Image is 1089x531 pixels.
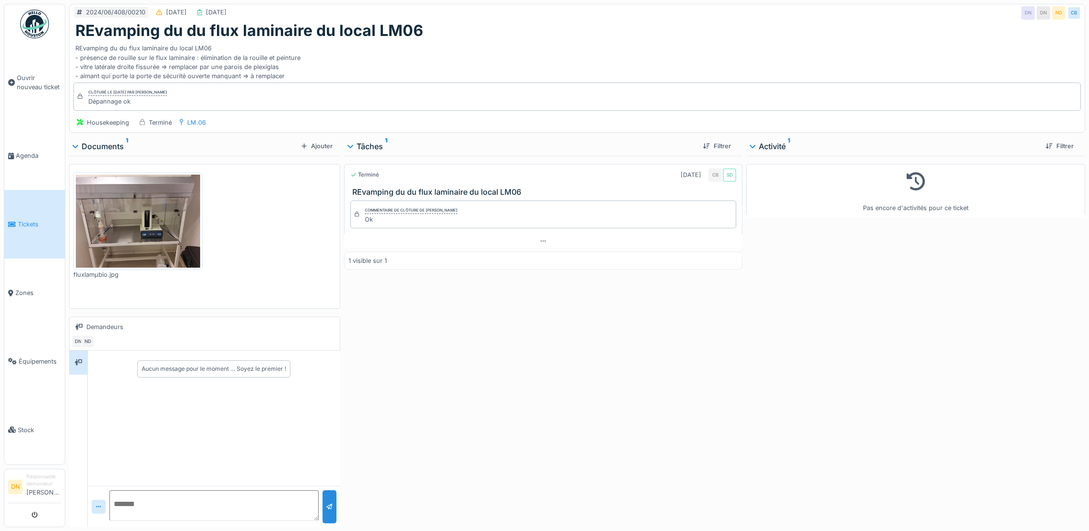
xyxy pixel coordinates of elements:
[75,22,423,40] h1: REvamping du du flux laminaire du local LM06
[1042,140,1077,153] div: Filtrer
[4,327,65,396] a: Équipements
[350,171,379,179] div: Terminé
[365,215,457,224] div: Ok
[4,121,65,190] a: Agenda
[4,190,65,259] a: Tickets
[19,357,61,366] span: Équipements
[15,288,61,297] span: Zones
[708,168,722,182] div: CB
[365,207,457,214] div: Commentaire de clôture de [PERSON_NAME]
[73,270,203,279] div: fluxlamµbio.jpg
[81,335,95,348] div: ND
[348,256,387,265] div: 1 visible sur 1
[723,168,736,182] div: SD
[352,188,739,197] h3: REvamping du du flux laminaire du local LM06
[1021,6,1035,20] div: DN
[87,118,129,127] div: Housekeeping
[1037,6,1050,20] div: DN
[72,335,85,348] div: DN
[166,8,187,17] div: [DATE]
[8,473,61,503] a: DN Responsable demandeur[PERSON_NAME]
[16,151,61,160] span: Agenda
[4,44,65,121] a: Ouvrir nouveau ticket
[206,8,227,17] div: [DATE]
[187,118,206,127] div: LM.06
[88,97,167,106] div: Dépannage ok
[4,259,65,327] a: Zones
[699,140,735,153] div: Filtrer
[73,141,298,152] div: Documents
[753,168,1079,213] div: Pas encore d'activités pour ce ticket
[142,365,286,373] div: Aucun message pour le moment … Soyez le premier !
[149,118,172,127] div: Terminé
[750,141,1038,152] div: Activité
[26,473,61,488] div: Responsable demandeur
[298,140,336,153] div: Ajouter
[18,220,61,229] span: Tickets
[17,73,61,92] span: Ouvrir nouveau ticket
[385,141,387,152] sup: 1
[88,89,167,96] div: Clôturé le [DATE] par [PERSON_NAME]
[20,10,49,38] img: Badge_color-CXgf-gQk.svg
[348,141,695,152] div: Tâches
[75,40,1079,81] div: REvamping du du flux laminaire du local LM06 - présence de rouille sur le flux laminaire : élimin...
[8,480,23,494] li: DN
[26,473,61,501] li: [PERSON_NAME]
[76,175,200,268] img: 6s1ydnpijp1ghjyo65mf7z0n2i8i
[681,170,701,179] div: [DATE]
[788,141,790,152] sup: 1
[1067,6,1081,20] div: CB
[1052,6,1065,20] div: ND
[86,322,123,331] div: Demandeurs
[126,141,128,152] sup: 1
[86,8,145,17] div: 2024/06/408/00210
[18,425,61,435] span: Stock
[4,396,65,464] a: Stock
